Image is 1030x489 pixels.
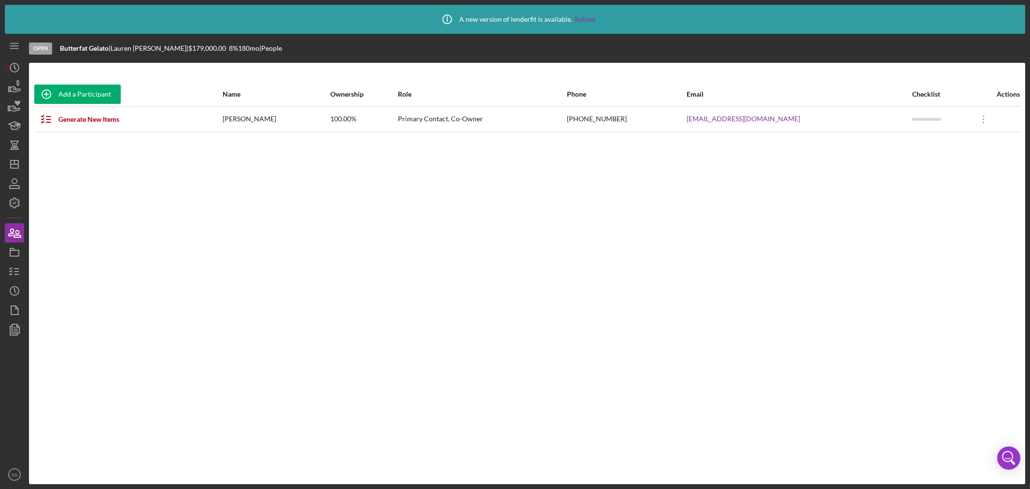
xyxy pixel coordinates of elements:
a: [EMAIL_ADDRESS][DOMAIN_NAME] [687,115,800,123]
div: Generate New Items [58,110,119,129]
div: 100.00% [330,107,397,131]
div: Name [223,90,329,98]
b: Butterfat Gelato [60,44,109,52]
div: Open [29,43,52,55]
text: SS [12,472,18,477]
div: Open Intercom Messenger [997,446,1020,470]
div: Phone [567,90,686,98]
button: Generate New Items [34,110,129,129]
div: Primary Contact, Co-Owner [398,107,566,131]
div: [PHONE_NUMBER] [567,107,686,131]
div: Lauren [PERSON_NAME] | [111,44,188,52]
div: Actions [972,90,1020,98]
div: Role [398,90,566,98]
button: Add a Participant [34,85,121,104]
div: [PERSON_NAME] [223,107,329,131]
div: | [60,44,111,52]
button: SS [5,465,24,484]
div: Add a Participant [58,85,111,104]
div: Checklist [912,90,970,98]
div: Ownership [330,90,397,98]
div: A new version of lenderfit is available. [435,7,595,31]
a: Reload [575,15,595,23]
div: 180 mo [238,44,259,52]
div: | People [259,44,282,52]
div: Email [687,90,911,98]
div: 8 % [229,44,238,52]
div: $179,000.00 [188,44,229,52]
